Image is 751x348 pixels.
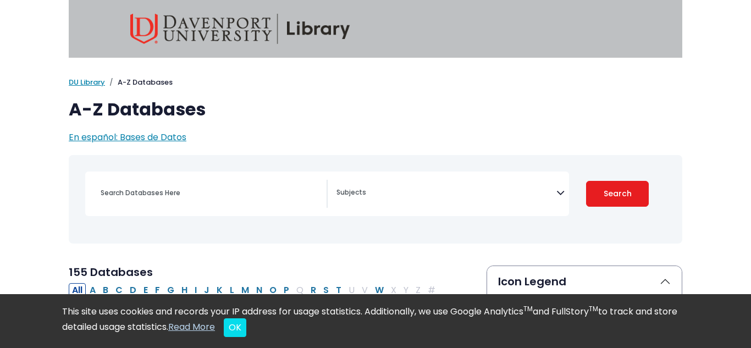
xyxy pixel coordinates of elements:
[201,283,213,297] button: Filter Results J
[266,283,280,297] button: Filter Results O
[238,283,252,297] button: Filter Results M
[105,77,173,88] li: A-Z Databases
[69,77,105,87] a: DU Library
[280,283,292,297] button: Filter Results P
[164,283,178,297] button: Filter Results G
[100,283,112,297] button: Filter Results B
[372,283,387,297] button: Filter Results W
[253,283,266,297] button: Filter Results N
[62,305,689,337] div: This site uses cookies and records your IP address for usage statistics. Additionally, we use Goo...
[140,283,151,297] button: Filter Results E
[112,283,126,297] button: Filter Results C
[487,266,682,297] button: Icon Legend
[69,77,682,88] nav: breadcrumb
[589,304,598,313] sup: TM
[213,283,226,297] button: Filter Results K
[307,283,319,297] button: Filter Results R
[586,181,649,207] button: Submit for Search Results
[523,304,533,313] sup: TM
[227,283,238,297] button: Filter Results L
[69,155,682,244] nav: Search filters
[224,318,246,337] button: Close
[333,283,345,297] button: Filter Results T
[320,283,332,297] button: Filter Results S
[178,283,191,297] button: Filter Results H
[94,185,327,201] input: Search database by title or keyword
[168,321,215,333] a: Read More
[69,283,86,297] button: All
[69,131,186,143] a: En español: Bases de Datos
[69,264,153,280] span: 155 Databases
[336,189,556,198] textarea: Search
[126,283,140,297] button: Filter Results D
[86,283,99,297] button: Filter Results A
[130,14,350,44] img: Davenport University Library
[69,283,440,296] div: Alpha-list to filter by first letter of database name
[69,99,682,120] h1: A-Z Databases
[191,283,200,297] button: Filter Results I
[152,283,163,297] button: Filter Results F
